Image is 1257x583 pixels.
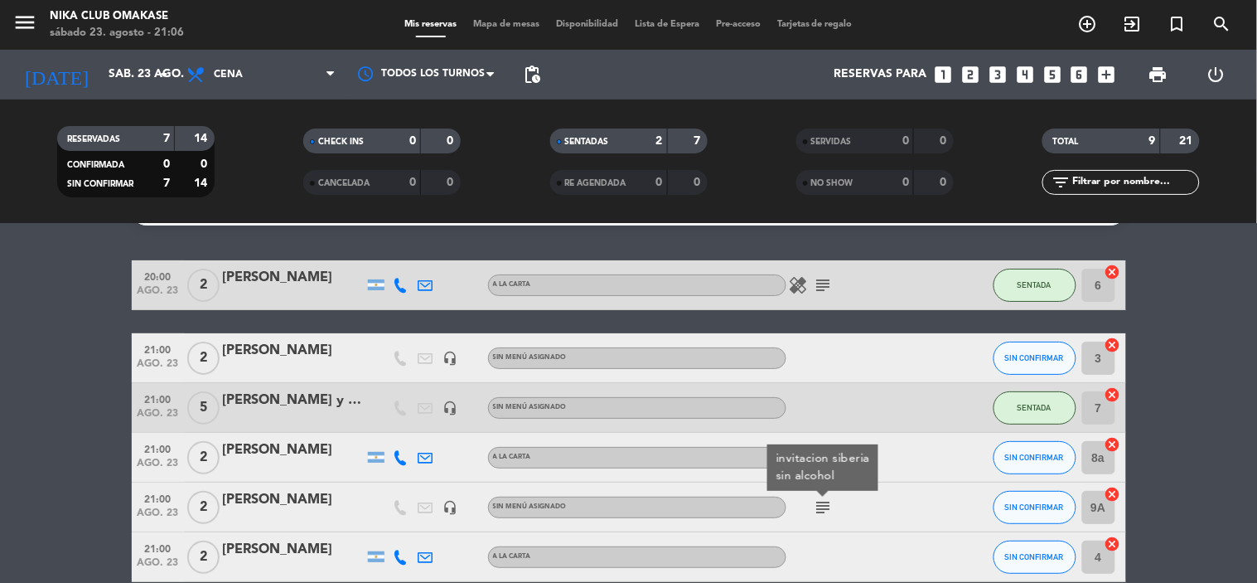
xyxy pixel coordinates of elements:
[12,10,37,35] i: menu
[443,351,458,366] i: headset_mic
[194,133,210,144] strong: 14
[1105,386,1121,403] i: cancel
[1105,486,1121,503] i: cancel
[12,10,37,41] button: menu
[223,267,364,289] div: [PERSON_NAME]
[465,20,548,29] span: Mapa de mesas
[163,177,170,189] strong: 7
[940,177,950,188] strong: 0
[694,177,703,188] strong: 0
[902,135,909,147] strong: 0
[1005,353,1064,362] span: SIN CONFIRMAR
[187,491,220,524] span: 2
[1042,64,1063,85] i: looks_5
[493,553,531,560] span: A La Carta
[154,65,174,85] i: arrow_drop_down
[223,440,364,461] div: [PERSON_NAME]
[1149,135,1156,147] strong: 9
[67,161,124,169] span: CONFIRMADA
[1018,280,1052,289] span: SENTADA
[1123,14,1143,34] i: exit_to_app
[1168,14,1187,34] i: turned_in_not
[138,488,179,508] span: 21:00
[138,538,179,557] span: 21:00
[187,541,220,574] span: 2
[1096,64,1118,85] i: add_box
[138,285,179,304] span: ago. 23
[223,539,364,561] div: [PERSON_NAME]
[138,389,179,408] span: 21:00
[447,135,457,147] strong: 0
[1105,436,1121,453] i: cancel
[50,8,184,25] div: Nika Club Omakase
[138,266,179,285] span: 20:00
[811,179,853,187] span: NO SHOW
[932,64,954,85] i: looks_one
[493,354,567,361] span: Sin menú asignado
[223,340,364,362] div: [PERSON_NAME]
[1180,135,1197,147] strong: 21
[814,498,834,517] i: subject
[1069,64,1090,85] i: looks_6
[960,64,981,85] i: looks_two
[12,56,100,93] i: [DATE]
[994,391,1076,425] button: SENTADA
[138,439,179,458] span: 21:00
[138,358,179,377] span: ago. 23
[1206,65,1226,85] i: power_settings_new
[834,68,926,81] span: Reservas para
[187,391,220,425] span: 5
[318,138,364,146] span: CHECK INS
[493,281,531,288] span: A La Carta
[1018,403,1052,412] span: SENTADA
[994,269,1076,302] button: SENTADA
[50,25,184,41] div: sábado 23. agosto - 21:06
[138,408,179,427] span: ago. 23
[493,454,531,460] span: A La Carta
[409,177,416,188] strong: 0
[811,138,852,146] span: SERVIDAS
[776,450,869,485] div: invitacion siberia sin alcohol
[994,541,1076,574] button: SIN CONFIRMAR
[1212,14,1232,34] i: search
[565,138,609,146] span: SENTADAS
[194,177,210,189] strong: 14
[67,180,133,188] span: SIN CONFIRMAR
[994,441,1076,474] button: SIN CONFIRMAR
[994,491,1076,524] button: SIN CONFIRMAR
[223,489,364,511] div: [PERSON_NAME]
[902,177,909,188] strong: 0
[187,269,220,302] span: 2
[1051,172,1071,192] i: filter_list
[1005,453,1064,462] span: SIN CONFIRMAR
[1148,65,1168,85] span: print
[138,557,179,576] span: ago. 23
[187,441,220,474] span: 2
[1014,64,1036,85] i: looks_4
[443,401,458,415] i: headset_mic
[548,20,626,29] span: Disponibilidad
[1105,536,1121,552] i: cancel
[814,275,834,295] i: subject
[201,158,210,170] strong: 0
[187,342,220,375] span: 2
[1105,264,1121,280] i: cancel
[1005,552,1064,561] span: SIN CONFIRMAR
[67,135,120,143] span: RESERVADAS
[522,65,542,85] span: pending_actions
[493,503,567,510] span: Sin menú asignado
[565,179,626,187] span: RE AGENDADA
[994,342,1076,375] button: SIN CONFIRMAR
[396,20,465,29] span: Mis reservas
[223,390,364,411] div: [PERSON_NAME] y [PERSON_NAME]
[1078,14,1098,34] i: add_circle_outline
[138,458,179,477] span: ago. 23
[443,500,458,515] i: headset_mic
[656,177,663,188] strong: 0
[987,64,1008,85] i: looks_3
[214,69,243,80] span: Cena
[708,20,769,29] span: Pre-acceso
[138,339,179,358] span: 21:00
[447,177,457,188] strong: 0
[656,135,663,147] strong: 2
